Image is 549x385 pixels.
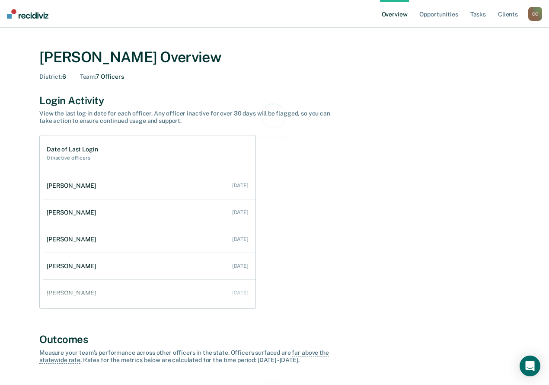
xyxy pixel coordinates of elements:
div: Loading data... [254,134,295,141]
div: [DATE] [232,209,249,215]
div: Outcomes [39,333,510,346]
a: [PERSON_NAME] [DATE] [43,281,255,305]
div: [PERSON_NAME] [47,209,99,216]
img: Recidiviz [7,9,48,19]
div: [DATE] [232,263,249,269]
div: [DATE] [232,290,249,296]
div: 6 [39,73,66,80]
a: [PERSON_NAME] [DATE] [43,173,255,198]
span: District : [39,73,62,80]
div: Open Intercom Messenger [520,356,540,376]
div: 7 Officers [80,73,124,80]
h1: Date of Last Login [47,146,98,153]
div: View the last log-in date for each officer. Any officer inactive for over 30 days will be flagged... [39,110,342,125]
div: [DATE] [232,183,249,189]
button: CC [528,7,542,21]
a: [PERSON_NAME] [DATE] [43,254,255,279]
div: [PERSON_NAME] [47,263,99,270]
div: [PERSON_NAME] [47,182,99,189]
div: [PERSON_NAME] Overview [39,48,510,66]
h2: 0 inactive officers [47,155,98,161]
div: [PERSON_NAME] [47,289,99,297]
span: far above the statewide rate [39,349,329,364]
span: Team : [80,73,96,80]
a: [PERSON_NAME] [DATE] [43,227,255,252]
div: C C [528,7,542,21]
div: [DATE] [232,236,249,242]
a: [PERSON_NAME] [DATE] [43,200,255,225]
div: Measure your team’s performance across other officer s in the state. Officer s surfaced are . Rat... [39,349,342,364]
div: [PERSON_NAME] [47,236,99,243]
